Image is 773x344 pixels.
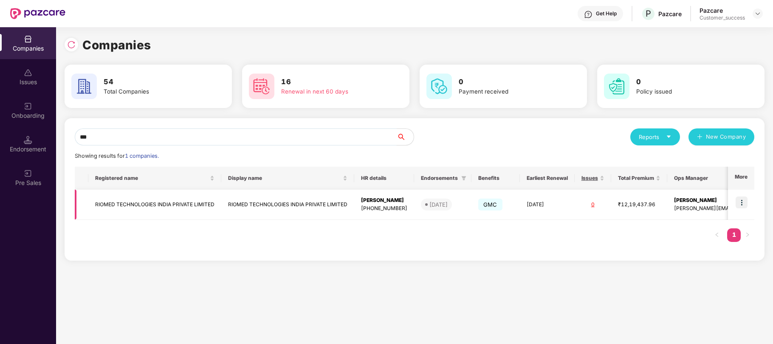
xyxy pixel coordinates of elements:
span: Endorsements [421,175,458,182]
div: Policy issued [636,87,736,96]
div: Reports [639,133,671,141]
th: Benefits [471,167,520,190]
td: RIOMED TECHNOLOGIES INDIA PRIVATE LIMITED [88,190,221,220]
div: Renewal in next 60 days [281,87,381,96]
button: left [710,228,724,242]
div: Pazcare [700,6,745,14]
li: Previous Page [710,228,724,242]
img: svg+xml;base64,PHN2ZyBpZD0iUmVsb2FkLTMyeDMyIiB4bWxucz0iaHR0cDovL3d3dy53My5vcmcvMjAwMC9zdmciIHdpZH... [67,40,76,49]
button: right [741,228,754,242]
span: caret-down [666,134,671,139]
th: Earliest Renewal [520,167,575,190]
div: Payment received [459,87,559,96]
img: svg+xml;base64,PHN2ZyB3aWR0aD0iMjAiIGhlaWdodD0iMjAiIHZpZXdCb3g9IjAgMCAyMCAyMCIgZmlsbD0ibm9uZSIgeG... [24,102,32,111]
span: filter [460,173,468,183]
h1: Companies [82,36,151,54]
img: svg+xml;base64,PHN2ZyBpZD0iRHJvcGRvd24tMzJ4MzIiIHhtbG5zPSJodHRwOi8vd3d3LnczLm9yZy8yMDAwL3N2ZyIgd2... [754,10,761,17]
span: left [714,232,719,237]
button: plusNew Company [688,128,754,145]
td: RIOMED TECHNOLOGIES INDIA PRIVATE LIMITED [221,190,354,220]
img: svg+xml;base64,PHN2ZyBpZD0iSXNzdWVzX2Rpc2FibGVkIiB4bWxucz0iaHR0cDovL3d3dy53My5vcmcvMjAwMC9zdmciIH... [24,68,32,77]
img: svg+xml;base64,PHN2ZyB4bWxucz0iaHR0cDovL3d3dy53My5vcmcvMjAwMC9zdmciIHdpZHRoPSI2MCIgaGVpZ2h0PSI2MC... [249,74,274,99]
div: [PHONE_NUMBER] [361,205,407,213]
div: Customer_success [700,14,745,21]
th: HR details [354,167,414,190]
span: New Company [706,133,746,141]
th: More [728,167,754,190]
span: 1 companies. [125,153,159,159]
img: svg+xml;base64,PHN2ZyB3aWR0aD0iMTQuNSIgaGVpZ2h0PSIxNC41IiB2aWV3Qm94PSIwIDAgMTYgMTYiIGZpbGw9Im5vbm... [24,136,32,144]
button: search [396,128,414,145]
th: Registered name [88,167,221,190]
span: Issues [581,175,598,182]
li: Next Page [741,228,754,242]
span: GMC [478,199,502,210]
th: Total Premium [611,167,667,190]
td: [DATE] [520,190,575,220]
img: New Pazcare Logo [10,8,65,19]
img: svg+xml;base64,PHN2ZyB4bWxucz0iaHR0cDovL3d3dy53My5vcmcvMjAwMC9zdmciIHdpZHRoPSI2MCIgaGVpZ2h0PSI2MC... [604,74,629,99]
h3: 54 [104,77,204,88]
a: 1 [727,228,741,241]
img: svg+xml;base64,PHN2ZyBpZD0iQ29tcGFuaWVzIiB4bWxucz0iaHR0cDovL3d3dy53My5vcmcvMjAwMC9zdmciIHdpZHRoPS... [24,35,32,43]
li: 1 [727,228,741,242]
img: svg+xml;base64,PHN2ZyB4bWxucz0iaHR0cDovL3d3dy53My5vcmcvMjAwMC9zdmciIHdpZHRoPSI2MCIgaGVpZ2h0PSI2MC... [71,74,97,99]
span: filter [461,176,466,181]
span: Registered name [95,175,208,182]
div: [PERSON_NAME] [361,196,407,205]
span: search [396,134,414,140]
span: plus [697,134,702,141]
h3: 0 [459,77,559,88]
img: svg+xml;base64,PHN2ZyBpZD0iSGVscC0zMngzMiIgeG1sbnM9Imh0dHA6Ly93d3cudzMub3JnLzIwMDAvc3ZnIiB3aWR0aD... [584,10,592,19]
div: Total Companies [104,87,204,96]
th: Issues [575,167,611,190]
span: P [646,9,651,19]
img: svg+xml;base64,PHN2ZyB4bWxucz0iaHR0cDovL3d3dy53My5vcmcvMjAwMC9zdmciIHdpZHRoPSI2MCIgaGVpZ2h0PSI2MC... [426,74,452,99]
div: ₹12,19,437.96 [618,201,660,209]
div: [DATE] [429,200,448,209]
img: svg+xml;base64,PHN2ZyB3aWR0aD0iMjAiIGhlaWdodD0iMjAiIHZpZXdCb3g9IjAgMCAyMCAyMCIgZmlsbD0ibm9uZSIgeG... [24,169,32,178]
div: Pazcare [658,10,682,18]
div: 0 [581,201,604,209]
h3: 0 [636,77,736,88]
h3: 16 [281,77,381,88]
th: Display name [221,167,354,190]
span: Total Premium [618,175,654,182]
img: icon [736,196,748,208]
span: Showing results for [75,153,159,159]
span: Display name [228,175,341,182]
span: right [745,232,750,237]
div: Get Help [596,10,617,17]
